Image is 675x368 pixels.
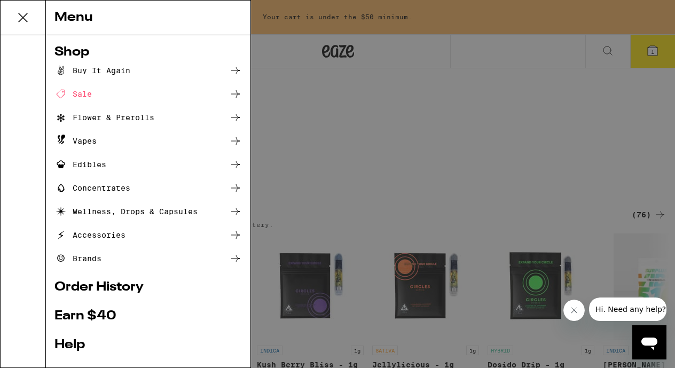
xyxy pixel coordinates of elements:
a: Concentrates [54,182,242,194]
div: Edibles [54,158,106,171]
a: Sale [54,88,242,100]
a: Accessories [54,229,242,241]
div: Brands [54,252,101,265]
iframe: Message from company [589,297,666,321]
a: Brands [54,252,242,265]
a: Vapes [54,135,242,147]
a: Order History [54,281,242,294]
div: Buy It Again [54,64,130,77]
a: Flower & Prerolls [54,111,242,124]
a: Edibles [54,158,242,171]
a: Wellness, Drops & Capsules [54,205,242,218]
a: Earn $ 40 [54,310,242,323]
a: Buy It Again [54,64,242,77]
div: Menu [46,1,250,35]
div: Vapes [54,135,97,147]
iframe: Close message [563,300,585,321]
div: Wellness, Drops & Capsules [54,205,198,218]
div: Sale [54,88,92,100]
iframe: Button to launch messaging window [632,325,666,359]
a: Shop [54,46,242,59]
div: Flower & Prerolls [54,111,154,124]
div: Concentrates [54,182,130,194]
div: Accessories [54,229,125,241]
a: Help [54,339,242,351]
